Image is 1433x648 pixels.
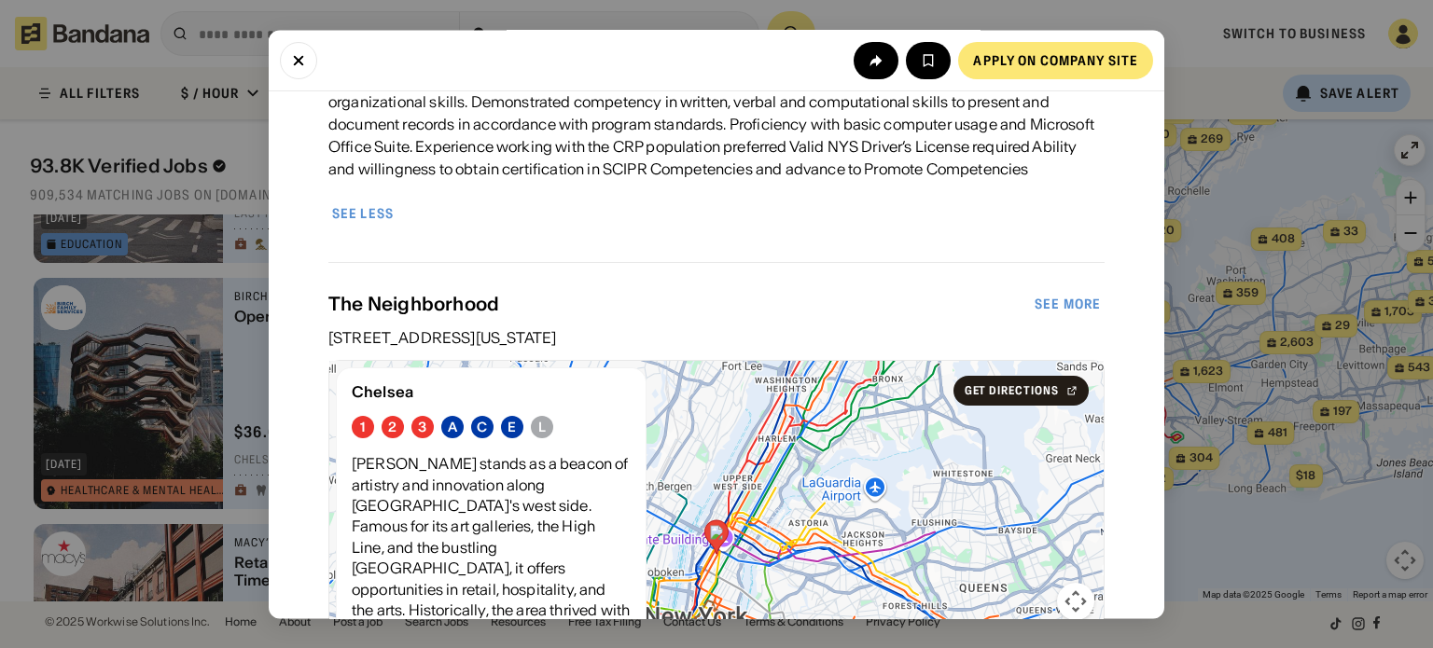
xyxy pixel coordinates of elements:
[418,420,426,435] div: 3
[360,420,366,435] div: 1
[328,47,1105,181] div: A minimum of 3-5 years management experience with emotionally disabled population. Must successfu...
[328,294,1031,316] div: The Neighborhood
[328,331,1105,346] div: [STREET_ADDRESS][US_STATE]
[477,420,487,435] div: C
[388,420,397,435] div: 2
[1057,584,1094,621] button: Map camera controls
[508,420,516,435] div: E
[973,53,1138,66] div: Apply on company site
[280,41,317,78] button: Close
[538,420,546,435] div: L
[1035,298,1101,311] div: See more
[965,386,1059,397] div: Get Directions
[448,420,457,435] div: A
[332,208,394,221] div: See less
[352,384,631,402] div: Chelsea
